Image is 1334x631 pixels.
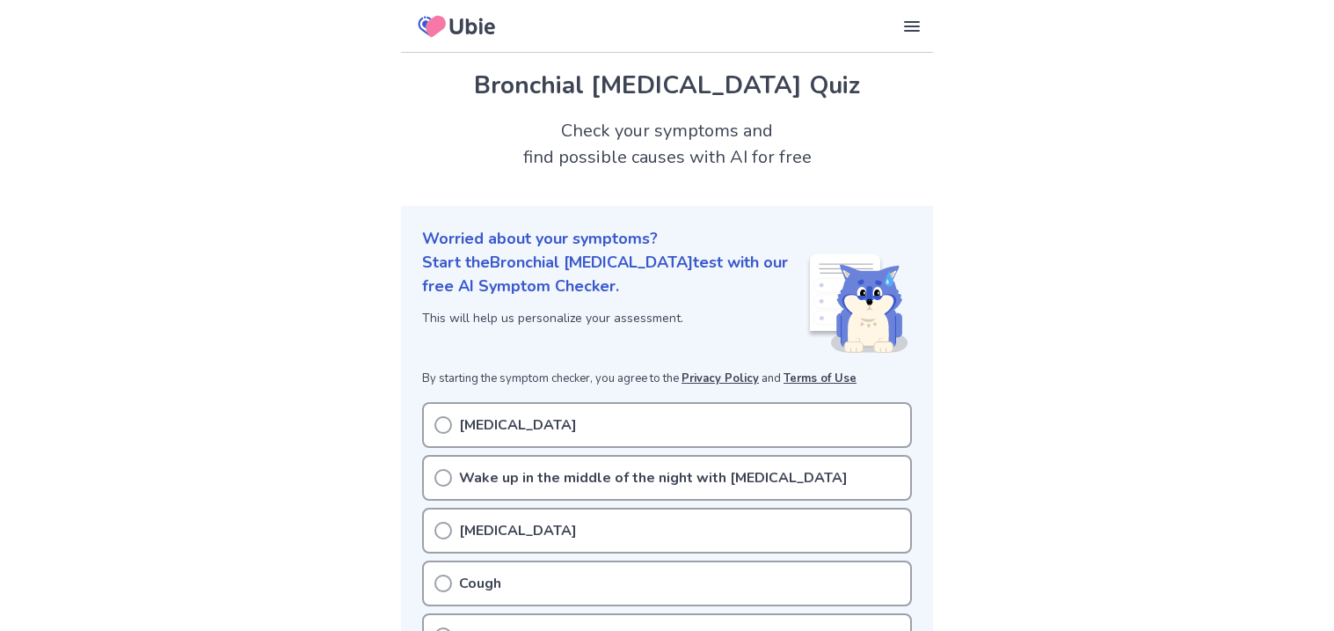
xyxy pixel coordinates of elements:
p: Cough [459,573,501,594]
h1: Bronchial [MEDICAL_DATA] Quiz [422,67,912,104]
p: By starting the symptom checker, you agree to the and [422,371,912,388]
a: Privacy Policy [682,371,759,386]
img: Shiba [806,254,908,353]
a: Terms of Use [784,371,857,386]
p: Start the Bronchial [MEDICAL_DATA] test with our free AI Symptom Checker. [422,251,806,298]
p: [MEDICAL_DATA] [459,415,577,436]
p: [MEDICAL_DATA] [459,520,577,541]
p: Wake up in the middle of the night with [MEDICAL_DATA] [459,467,848,488]
p: Worried about your symptoms? [422,227,912,251]
h2: Check your symptoms and find possible causes with AI for free [401,118,933,171]
p: This will help us personalize your assessment. [422,309,806,327]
